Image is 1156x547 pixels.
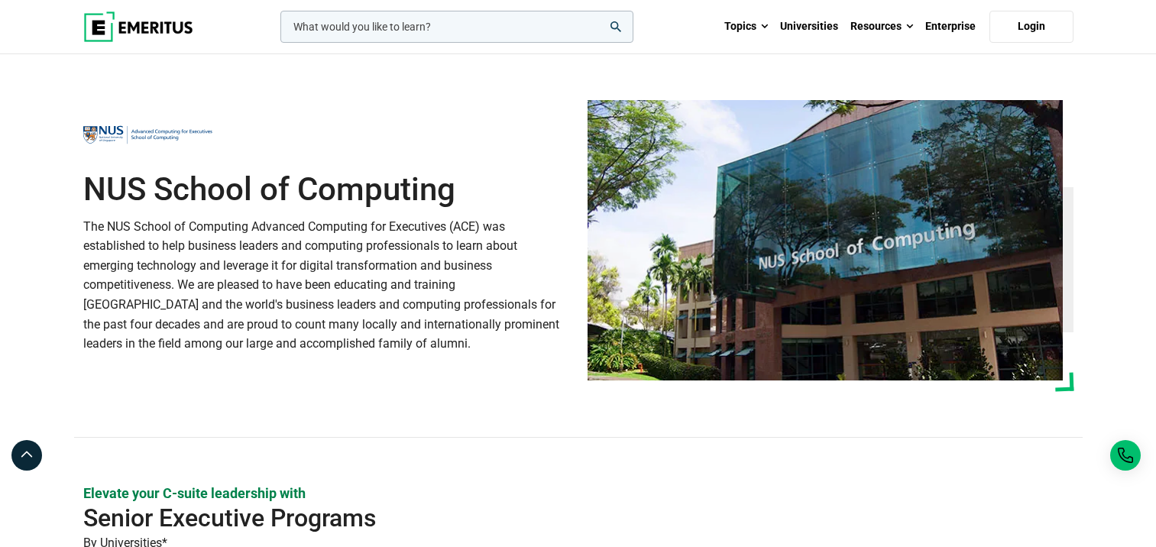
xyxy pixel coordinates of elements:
p: The NUS School of Computing Advanced Computing for Executives (ACE) was established to help busin... [83,217,569,354]
a: Login [989,11,1073,43]
img: NUS School of Computing [588,100,1063,380]
h1: NUS School of Computing [83,170,569,209]
h2: Senior Executive Programs [83,503,974,533]
p: Elevate your C-suite leadership with [83,484,1073,503]
img: NUS School of Computing [83,118,213,152]
input: woocommerce-product-search-field-0 [280,11,633,43]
